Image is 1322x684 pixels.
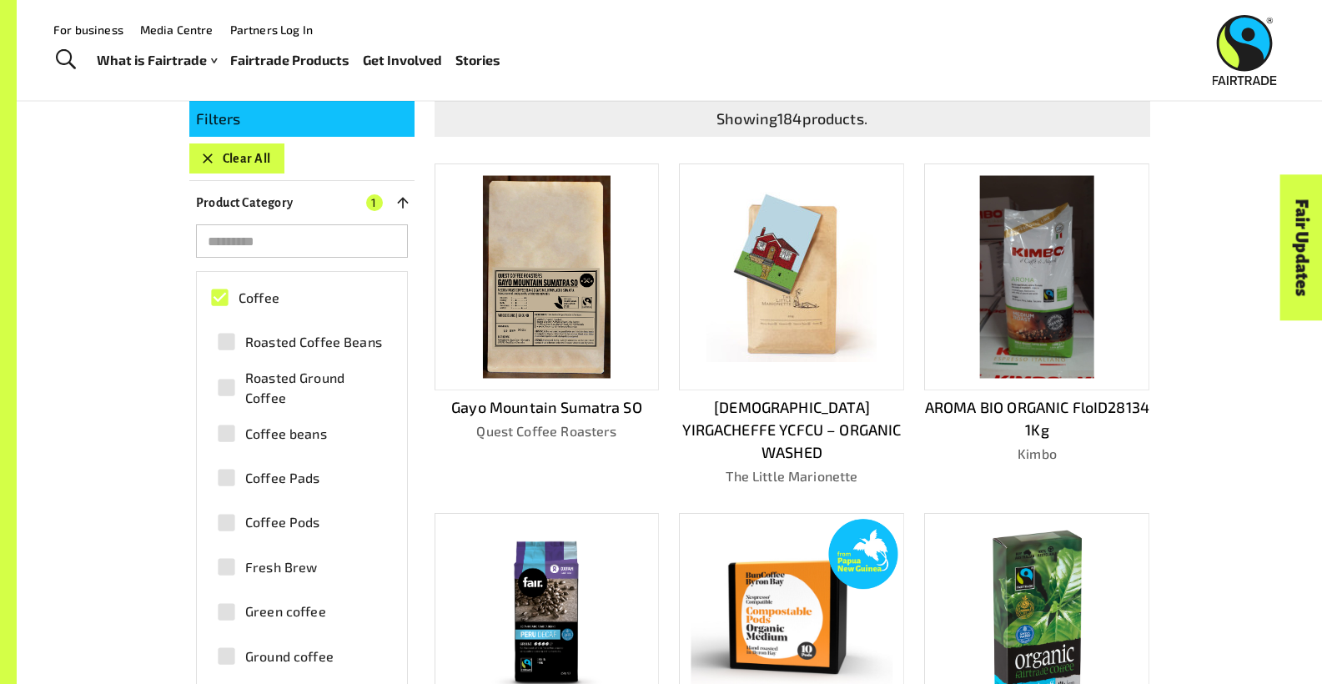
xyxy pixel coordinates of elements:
p: The Little Marionette [679,466,904,486]
button: Clear All [189,143,284,174]
img: Fairtrade Australia New Zealand logo [1213,15,1277,85]
p: Kimbo [924,444,1149,464]
span: Coffee [239,288,279,308]
a: [DEMOGRAPHIC_DATA] YIRGACHEFFE YCFCU – ORGANIC WASHEDThe Little Marionette [679,163,904,486]
p: AROMA BIO ORGANIC FloID28134 1Kg [924,396,1149,441]
span: 1 [366,194,383,211]
span: Green coffee [245,601,326,621]
span: Coffee Pods [245,512,320,532]
span: Coffee beans [245,424,327,444]
span: Roasted Ground Coffee [245,368,385,408]
button: Product Category [189,188,415,218]
span: Ground coffee [245,646,334,666]
a: Media Centre [140,23,214,37]
span: Roasted Coffee Beans [245,332,382,352]
p: Showing 184 products. [441,108,1144,130]
a: Fairtrade Products [230,48,349,73]
a: What is Fairtrade [97,48,217,73]
p: [DEMOGRAPHIC_DATA] YIRGACHEFFE YCFCU – ORGANIC WASHED [679,396,904,464]
a: For business [53,23,123,37]
a: Toggle Search [45,39,86,81]
span: Coffee Pads [245,468,320,488]
a: AROMA BIO ORGANIC FloID28134 1KgKimbo [924,163,1149,486]
a: Get Involved [363,48,442,73]
a: Partners Log In [230,23,313,37]
span: Fresh Brew [245,557,318,577]
a: Stories [455,48,500,73]
p: Quest Coffee Roasters [435,421,660,441]
p: Product Category [196,193,294,213]
p: Filters [196,108,408,130]
p: Gayo Mountain Sumatra SO [435,396,660,419]
a: Gayo Mountain Sumatra SOQuest Coffee Roasters [435,163,660,486]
